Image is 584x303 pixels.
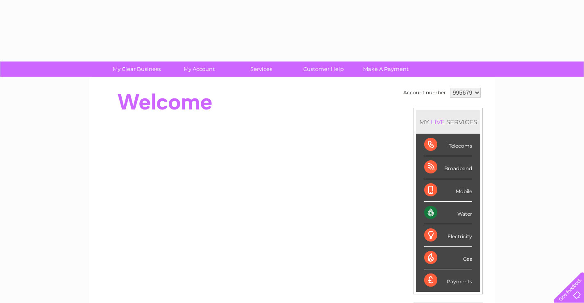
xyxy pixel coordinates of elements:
[227,62,295,77] a: Services
[352,62,420,77] a: Make A Payment
[429,118,446,126] div: LIVE
[424,134,472,156] div: Telecoms
[165,62,233,77] a: My Account
[290,62,357,77] a: Customer Help
[424,202,472,224] div: Water
[103,62,170,77] a: My Clear Business
[424,156,472,179] div: Broadband
[401,86,448,100] td: Account number
[424,269,472,292] div: Payments
[424,224,472,247] div: Electricity
[424,247,472,269] div: Gas
[424,179,472,202] div: Mobile
[416,110,480,134] div: MY SERVICES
